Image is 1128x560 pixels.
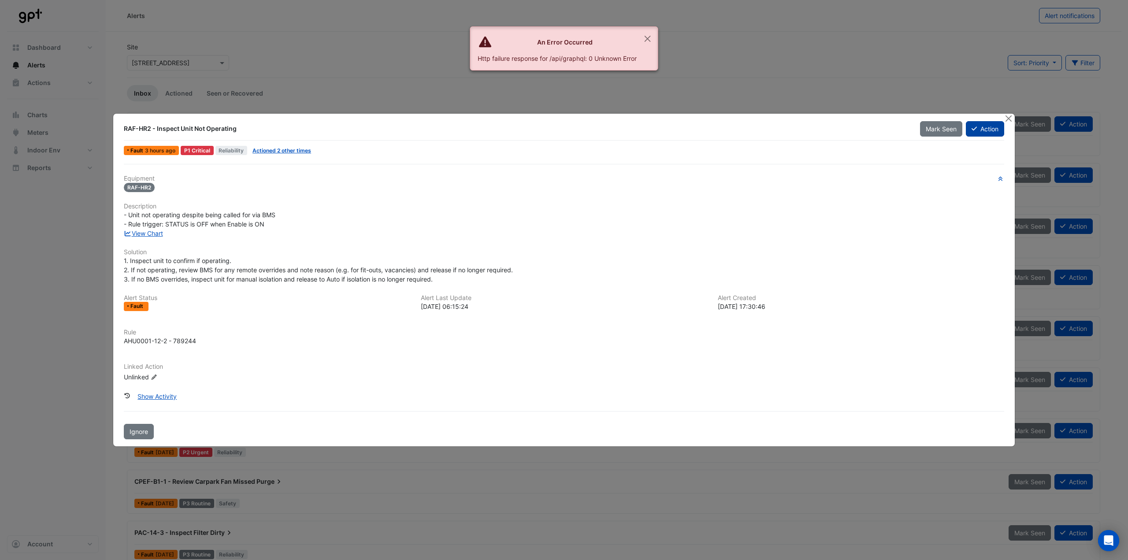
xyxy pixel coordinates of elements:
span: Mark Seen [926,125,957,133]
div: Http failure response for /api/graphql: 0 Unknown Error [478,54,637,63]
div: Open Intercom Messenger [1098,530,1119,551]
fa-icon: Edit Linked Action [151,374,157,380]
h6: Alert Status [124,294,410,302]
div: AHU0001-12-2 - 789244 [124,336,196,345]
div: [DATE] 06:15:24 [421,302,707,311]
span: Fault [130,304,145,309]
span: Mon 25-Aug-2025 06:15 AEST [145,147,175,154]
span: RAF-HR2 [124,183,155,192]
button: Show Activity [132,389,182,404]
button: Ignore [124,424,154,439]
a: View Chart [124,230,163,237]
button: Mark Seen [920,121,962,137]
h6: Alert Created [718,294,1004,302]
h6: Equipment [124,175,1004,182]
strong: An Error Occurred [537,38,593,46]
div: Unlinked [124,372,230,381]
div: [DATE] 17:30:46 [718,302,1004,311]
span: Ignore [130,428,148,435]
div: RAF-HR2 - Inspect Unit Not Operating [124,124,909,133]
span: Reliability [215,146,248,155]
h6: Alert Last Update [421,294,707,302]
span: Fault [130,148,145,153]
div: P1 Critical [181,146,214,155]
span: 1. Inspect unit to confirm if operating. 2. If not operating, review BMS for any remote overrides... [124,257,513,283]
button: Close [1004,114,1013,123]
h6: Linked Action [124,363,1004,371]
span: - Unit not operating despite being called for via BMS - Rule trigger: STATUS is OFF when Enable i... [124,211,275,228]
button: Action [966,121,1004,137]
h6: Solution [124,248,1004,256]
h6: Rule [124,329,1004,336]
a: Actioned 2 other times [252,147,311,154]
h6: Description [124,203,1004,210]
button: Close [638,27,658,51]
